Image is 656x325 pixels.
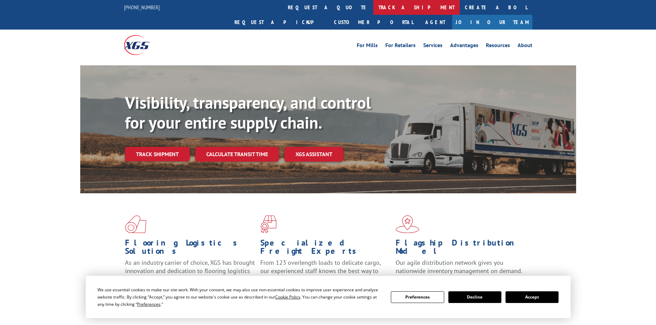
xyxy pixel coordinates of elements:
h1: Flagship Distribution Model [396,239,526,259]
button: Decline [448,291,501,303]
button: Accept [506,291,559,303]
h1: Specialized Freight Experts [260,239,391,259]
p: From 123 overlength loads to delicate cargo, our experienced staff knows the best way to move you... [260,259,391,289]
h1: Flooring Logistics Solutions [125,239,255,259]
span: Cookie Policy [275,294,300,300]
span: As an industry carrier of choice, XGS has brought innovation and dedication to flooring logistics... [125,259,255,283]
img: xgs-icon-total-supply-chain-intelligence-red [125,215,146,233]
a: Services [423,43,442,50]
b: Visibility, transparency, and control for your entire supply chain. [125,92,371,133]
span: Our agile distribution network gives you nationwide inventory management on demand. [396,259,522,275]
a: Join Our Team [452,15,532,30]
a: Track shipment [125,147,190,161]
div: Cookie Consent Prompt [86,276,571,318]
a: [PHONE_NUMBER] [124,4,160,11]
a: XGS ASSISTANT [284,147,343,162]
div: We use essential cookies to make our site work. With your consent, we may also use non-essential ... [97,286,383,308]
span: Preferences [137,301,160,307]
a: For Retailers [385,43,416,50]
a: Calculate transit time [195,147,279,162]
a: For Mills [357,43,378,50]
img: xgs-icon-flagship-distribution-model-red [396,215,419,233]
a: Customer Portal [329,15,418,30]
a: About [518,43,532,50]
a: Agent [418,15,452,30]
img: xgs-icon-focused-on-flooring-red [260,215,277,233]
a: Resources [486,43,510,50]
a: Request a pickup [229,15,329,30]
button: Preferences [391,291,444,303]
a: Advantages [450,43,478,50]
